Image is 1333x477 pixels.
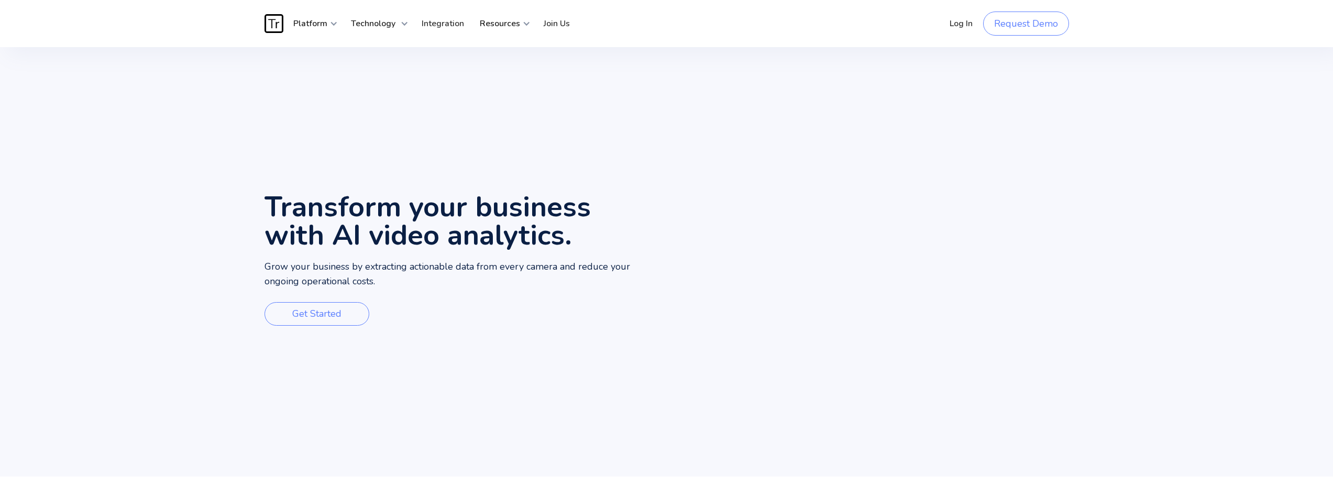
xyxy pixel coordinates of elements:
img: Traces Logo [265,14,283,33]
a: Get Started [265,302,369,326]
p: Grow your business by extracting actionable data from every camera and reduce your ongoing operat... [265,260,667,289]
a: Log In [942,8,981,39]
a: Request Demo [983,12,1069,36]
a: Integration [414,8,472,39]
strong: Platform [293,18,327,29]
strong: Resources [480,18,520,29]
a: home [265,14,285,33]
a: Join Us [536,8,578,39]
div: Resources [472,8,531,39]
strong: Technology [351,18,395,29]
div: Technology [343,8,409,39]
div: Platform [285,8,338,39]
h1: Transform your business with AI video analytics. [265,193,667,249]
